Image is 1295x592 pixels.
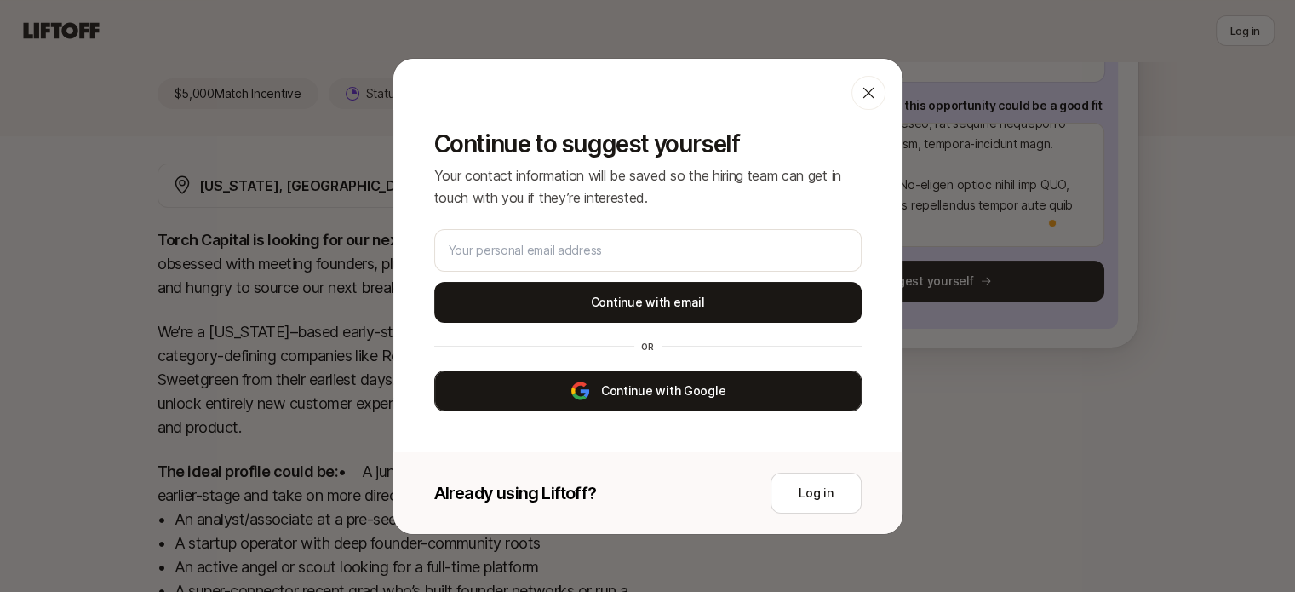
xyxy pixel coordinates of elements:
p: Your contact information will be saved so the hiring team can get in touch with you if they’re in... [434,164,862,209]
button: Log in [771,473,861,514]
button: Continue with Google [434,371,862,411]
input: Your personal email address [449,240,847,261]
img: google-logo [570,381,591,401]
div: or [634,340,662,353]
button: Continue with email [434,282,862,323]
p: Already using Liftoff? [434,481,596,505]
p: Continue to suggest yourself [434,130,862,158]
